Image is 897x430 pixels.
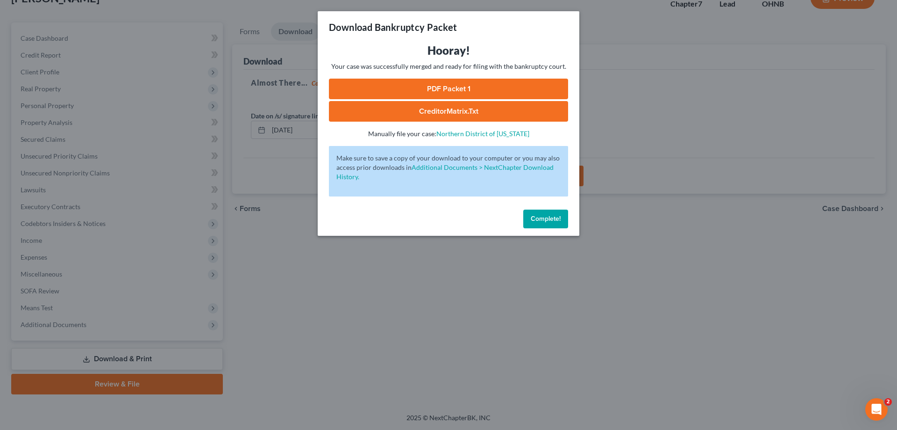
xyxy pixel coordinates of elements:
[884,398,892,406] span: 2
[336,163,554,181] a: Additional Documents > NextChapter Download History.
[336,153,561,182] p: Make sure to save a copy of your download to your computer or you may also access prior downloads in
[436,130,529,138] a: Northern District of [US_STATE]
[329,21,457,34] h3: Download Bankruptcy Packet
[329,62,568,71] p: Your case was successfully merged and ready for filing with the bankruptcy court.
[531,215,561,223] span: Complete!
[329,79,568,99] a: PDF Packet 1
[329,129,568,138] p: Manually file your case:
[865,398,888,421] iframe: Intercom live chat
[523,210,568,228] button: Complete!
[329,43,568,58] h3: Hooray!
[329,101,568,122] a: CreditorMatrix.txt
